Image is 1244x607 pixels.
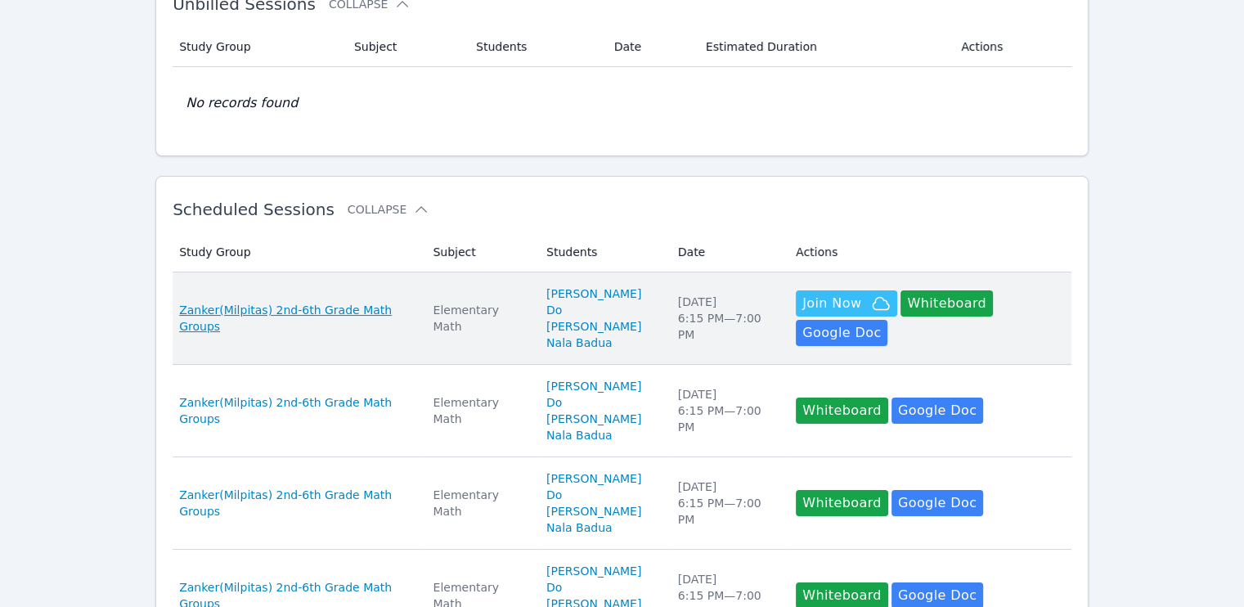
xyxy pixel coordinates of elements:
[179,487,413,519] a: Zanker(Milpitas) 2nd-6th Grade Math Groups
[433,487,527,519] div: Elementary Math
[546,563,658,596] a: [PERSON_NAME] Do
[546,503,641,519] a: [PERSON_NAME]
[678,479,776,528] div: [DATE] 6:15 PM — 7:00 PM
[796,290,897,317] button: Join Now
[604,27,696,67] th: Date
[546,378,658,411] a: [PERSON_NAME] Do
[891,398,983,424] a: Google Doc
[546,519,613,536] a: Nala Badua
[668,232,786,272] th: Date
[173,232,423,272] th: Study Group
[173,67,1071,139] td: No records found
[796,320,887,346] a: Google Doc
[173,272,1071,365] tr: Zanker(Milpitas) 2nd-6th Grade Math GroupsElementary Math[PERSON_NAME] Do[PERSON_NAME]Nala Badua[...
[546,427,613,443] a: Nala Badua
[678,386,776,435] div: [DATE] 6:15 PM — 7:00 PM
[433,302,527,335] div: Elementary Math
[173,200,335,219] span: Scheduled Sessions
[433,394,527,427] div: Elementary Math
[796,490,888,516] button: Whiteboard
[696,27,951,67] th: Estimated Duration
[786,232,1071,272] th: Actions
[173,365,1071,457] tr: Zanker(Milpitas) 2nd-6th Grade Math GroupsElementary Math[PERSON_NAME] Do[PERSON_NAME]Nala Badua[...
[173,457,1071,550] tr: Zanker(Milpitas) 2nd-6th Grade Math GroupsElementary Math[PERSON_NAME] Do[PERSON_NAME]Nala Badua[...
[546,335,613,351] a: Nala Badua
[951,27,1071,67] th: Actions
[678,294,776,343] div: [DATE] 6:15 PM — 7:00 PM
[802,294,861,313] span: Join Now
[173,27,344,67] th: Study Group
[344,27,466,67] th: Subject
[537,232,668,272] th: Students
[348,201,429,218] button: Collapse
[466,27,604,67] th: Students
[796,398,888,424] button: Whiteboard
[546,411,641,427] a: [PERSON_NAME]
[179,302,413,335] a: Zanker(Milpitas) 2nd-6th Grade Math Groups
[891,490,983,516] a: Google Doc
[900,290,993,317] button: Whiteboard
[546,318,641,335] a: [PERSON_NAME]
[179,394,413,427] a: Zanker(Milpitas) 2nd-6th Grade Math Groups
[546,286,658,318] a: [PERSON_NAME] Do
[423,232,537,272] th: Subject
[546,470,658,503] a: [PERSON_NAME] Do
